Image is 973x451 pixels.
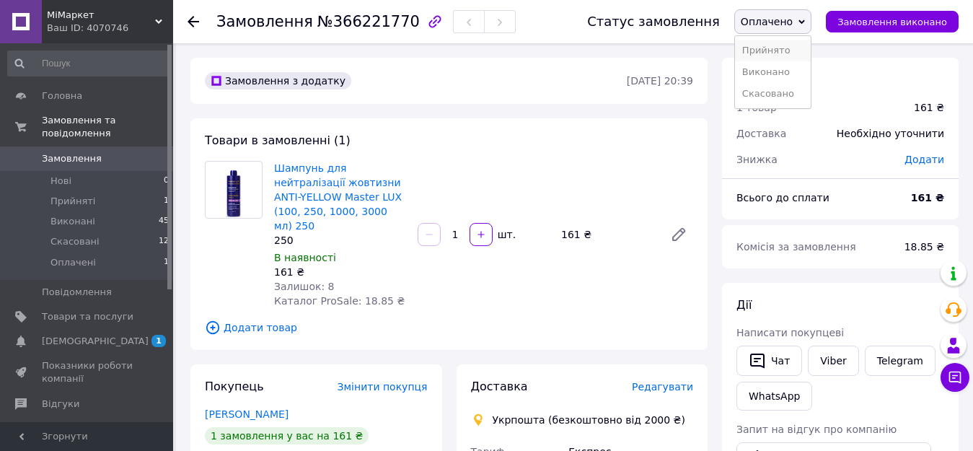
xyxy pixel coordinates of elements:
span: №366221770 [317,13,420,30]
div: Статус замовлення [587,14,720,29]
span: Додати [904,154,944,165]
img: Шампунь для нейтралізації жовтизни ANTI-YELLOW Master LUX (100, 250, 1000, 3000 мл) 250 [206,162,262,218]
li: Виконано [735,61,811,83]
button: Чат з покупцем [941,363,969,392]
span: Всього до сплати [736,192,829,203]
div: Замовлення з додатку [205,72,351,89]
div: 1 замовлення у вас на 161 ₴ [205,427,369,445]
div: 161 ₴ [274,265,406,279]
input: Пошук [7,51,170,76]
span: Комісія за замовлення [736,241,856,253]
span: Відгуки [42,398,79,411]
span: [DEMOGRAPHIC_DATA] [42,335,149,348]
span: Скасовані [50,235,100,248]
span: 1 [164,256,169,269]
li: Прийнято [735,40,811,61]
a: WhatsApp [736,382,812,411]
span: Дії [736,298,752,312]
span: Товари в замовленні (1) [205,133,351,147]
div: Повернутися назад [188,14,199,29]
a: Viber [808,346,858,376]
span: 1 товар [736,102,777,113]
span: 18.85 ₴ [904,241,944,253]
div: 161 ₴ [914,100,944,115]
span: Головна [42,89,82,102]
span: Покупець [205,380,264,393]
span: 1 [151,335,166,347]
b: 161 ₴ [911,192,944,203]
span: Прийняті [50,195,95,208]
a: Шампунь для нейтралізації жовтизни ANTI-YELLOW Master LUX (100, 250, 1000, 3000 мл) 250 [274,162,402,232]
a: [PERSON_NAME] [205,408,289,420]
span: 0 [164,175,169,188]
button: Чат [736,346,802,376]
div: шт. [494,227,517,242]
a: Редагувати [664,220,693,249]
span: Редагувати [632,381,693,393]
div: Необхідно уточнити [828,118,953,149]
span: Виконані [50,215,95,228]
span: Змінити покупця [338,381,428,393]
a: Telegram [865,346,935,376]
span: 12 [159,235,169,248]
button: Замовлення виконано [826,11,959,32]
span: Замовлення виконано [837,17,947,27]
span: В наявності [274,252,336,263]
time: [DATE] 20:39 [627,75,693,87]
div: Ваш ID: 4070746 [47,22,173,35]
span: Запит на відгук про компанію [736,424,897,435]
div: 250 [274,233,406,248]
span: Оплачено [741,16,793,27]
span: Повідомлення [42,286,112,299]
span: МіМаркет [47,9,155,22]
span: Додати товар [205,320,693,336]
span: Оплачені [50,256,96,269]
span: 1 [164,195,169,208]
span: Залишок: 8 [274,281,335,292]
span: 45 [159,215,169,228]
span: Замовлення [216,13,313,30]
span: Нові [50,175,71,188]
span: Каталог ProSale: 18.85 ₴ [274,295,405,307]
span: Товари та послуги [42,310,133,323]
span: Доставка [736,128,786,139]
span: Замовлення та повідомлення [42,114,173,140]
div: Укрпошта (безкоштовно від 2000 ₴) [489,413,689,427]
div: 161 ₴ [555,224,659,245]
span: Замовлення [42,152,102,165]
li: Скасовано [735,83,811,105]
span: Написати покупцеві [736,327,844,338]
span: Доставка [471,380,528,393]
span: Знижка [736,154,778,165]
span: Показники роботи компанії [42,359,133,385]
